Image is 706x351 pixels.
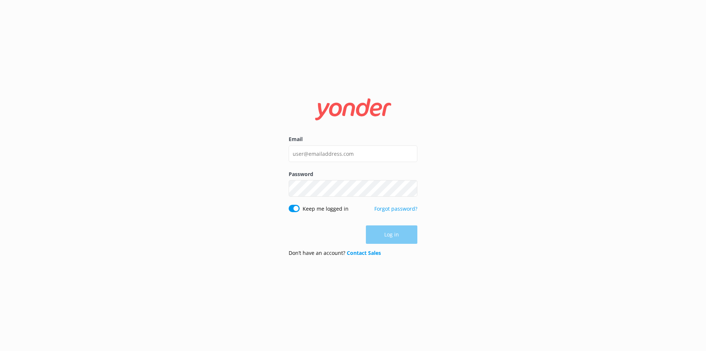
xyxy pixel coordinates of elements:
[347,249,381,256] a: Contact Sales
[289,135,417,143] label: Email
[303,205,349,213] label: Keep me logged in
[289,145,417,162] input: user@emailaddress.com
[289,249,381,257] p: Don’t have an account?
[403,181,417,196] button: Show password
[289,170,417,178] label: Password
[374,205,417,212] a: Forgot password?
